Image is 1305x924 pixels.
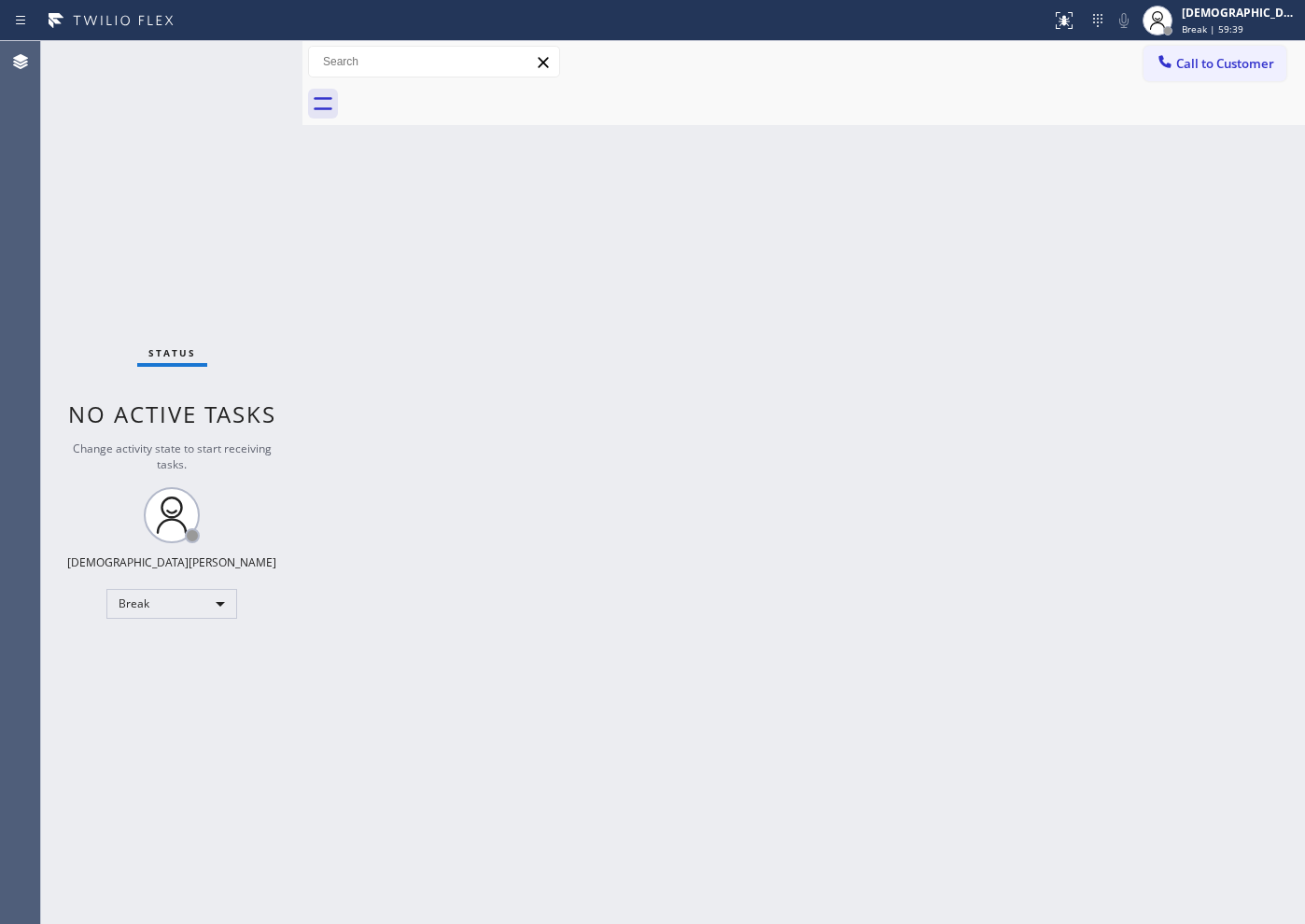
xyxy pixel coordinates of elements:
button: Call to Customer [1144,46,1286,81]
span: Break | 59:39 [1182,22,1243,35]
span: No active tasks [68,399,276,429]
button: Mute [1111,7,1137,34]
div: [DEMOGRAPHIC_DATA][PERSON_NAME] [1182,5,1299,21]
input: Search [309,47,559,77]
span: Call to Customer [1176,55,1274,72]
span: Change activity state to start receiving tasks. [73,441,272,472]
div: [DEMOGRAPHIC_DATA][PERSON_NAME] [67,554,276,570]
span: Status [148,346,196,359]
div: Break [106,589,237,619]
